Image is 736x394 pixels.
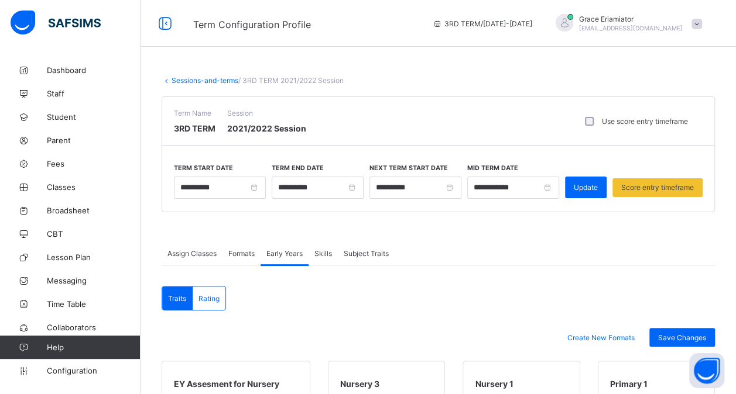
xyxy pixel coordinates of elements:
[272,164,324,172] label: Term End Date
[174,379,279,389] span: EY Assesment for Nursery
[47,206,141,215] span: Broadsheet
[47,253,141,262] span: Lesson Plan
[658,333,706,342] span: Save Changes
[433,19,532,28] span: session/term information
[266,249,303,258] span: Early Years
[174,109,215,117] span: Term Name
[47,136,141,145] span: Parent
[47,323,141,332] span: Collaborators
[467,164,518,172] label: Mid Term Date
[47,276,141,285] span: Messaging
[47,89,141,98] span: Staff
[689,353,724,388] button: Open asap
[567,333,635,342] span: Create New Formats
[172,76,238,85] a: Sessions-and-terms
[168,294,186,303] span: Traits
[475,379,513,389] span: Nursery 1
[47,299,141,309] span: Time Table
[47,112,141,122] span: Student
[174,164,233,172] label: Term Start Date
[579,15,683,23] span: Grace Eriamiator
[47,182,141,192] span: Classes
[227,109,306,117] span: Session
[574,183,598,192] span: Update
[227,123,306,133] span: 2021/2022 Session
[167,249,217,258] span: Assign Classes
[602,117,688,126] label: Use score entry timeframe
[47,159,141,168] span: Fees
[621,183,694,192] span: Score entry timeframe
[174,123,215,133] span: 3RD TERM
[228,249,255,258] span: Formats
[579,25,683,32] span: [EMAIL_ADDRESS][DOMAIN_NAME]
[369,164,448,172] label: Next Term Start Date
[47,366,140,375] span: Configuration
[47,343,140,352] span: Help
[544,14,708,33] div: GraceEriamiator
[340,379,379,389] span: Nursery 3
[198,294,220,303] span: Rating
[314,249,332,258] span: Skills
[344,249,389,258] span: Subject Traits
[610,379,648,389] span: Primary 1
[193,19,311,30] span: Term Configuration Profile
[47,65,141,75] span: Dashboard
[47,229,141,239] span: CBT
[11,11,101,35] img: safsims
[238,76,344,85] span: / 3RD TERM 2021/2022 Session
